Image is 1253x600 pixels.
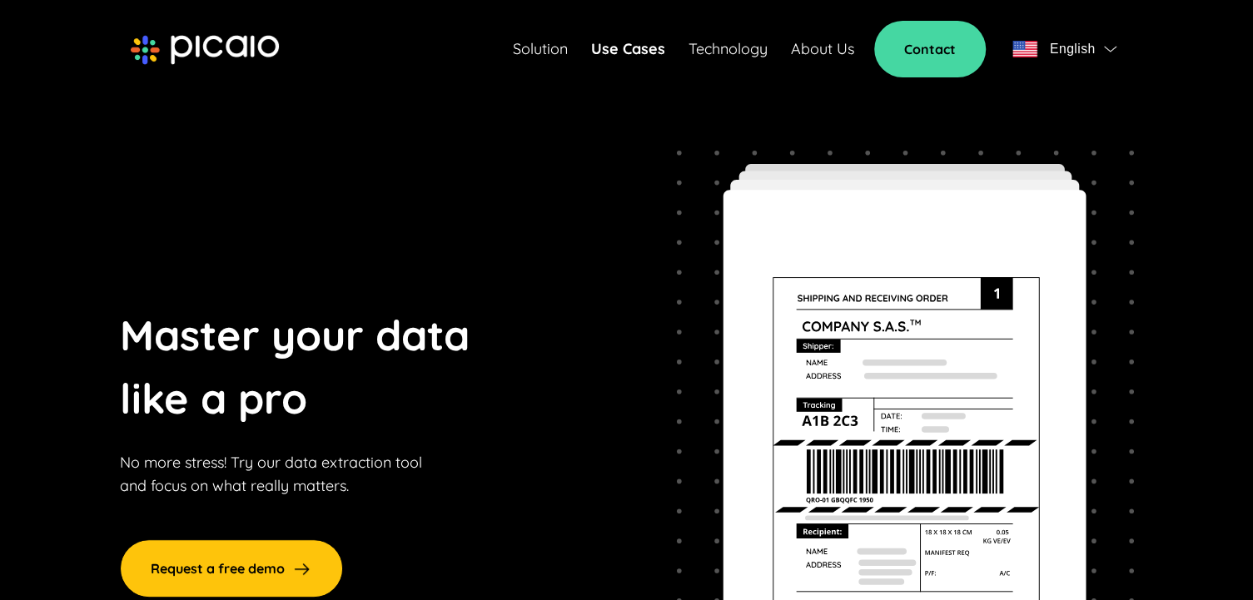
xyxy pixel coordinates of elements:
span: English [1050,37,1096,61]
a: About Us [791,37,854,61]
button: flagEnglishflag [1006,32,1123,66]
img: arrow-right [291,558,312,579]
img: picaio-logo [131,35,279,65]
p: Master your data like a pro [120,304,493,430]
a: Solution [513,37,568,61]
a: Technology [689,37,768,61]
a: Contact [874,21,986,77]
a: Use Cases [591,37,665,61]
a: Request a free demo [120,539,343,598]
img: flag [1012,41,1037,57]
img: flag [1104,46,1116,52]
p: No more stress! Try our data extraction tool and focus on what really matters. [120,451,422,498]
